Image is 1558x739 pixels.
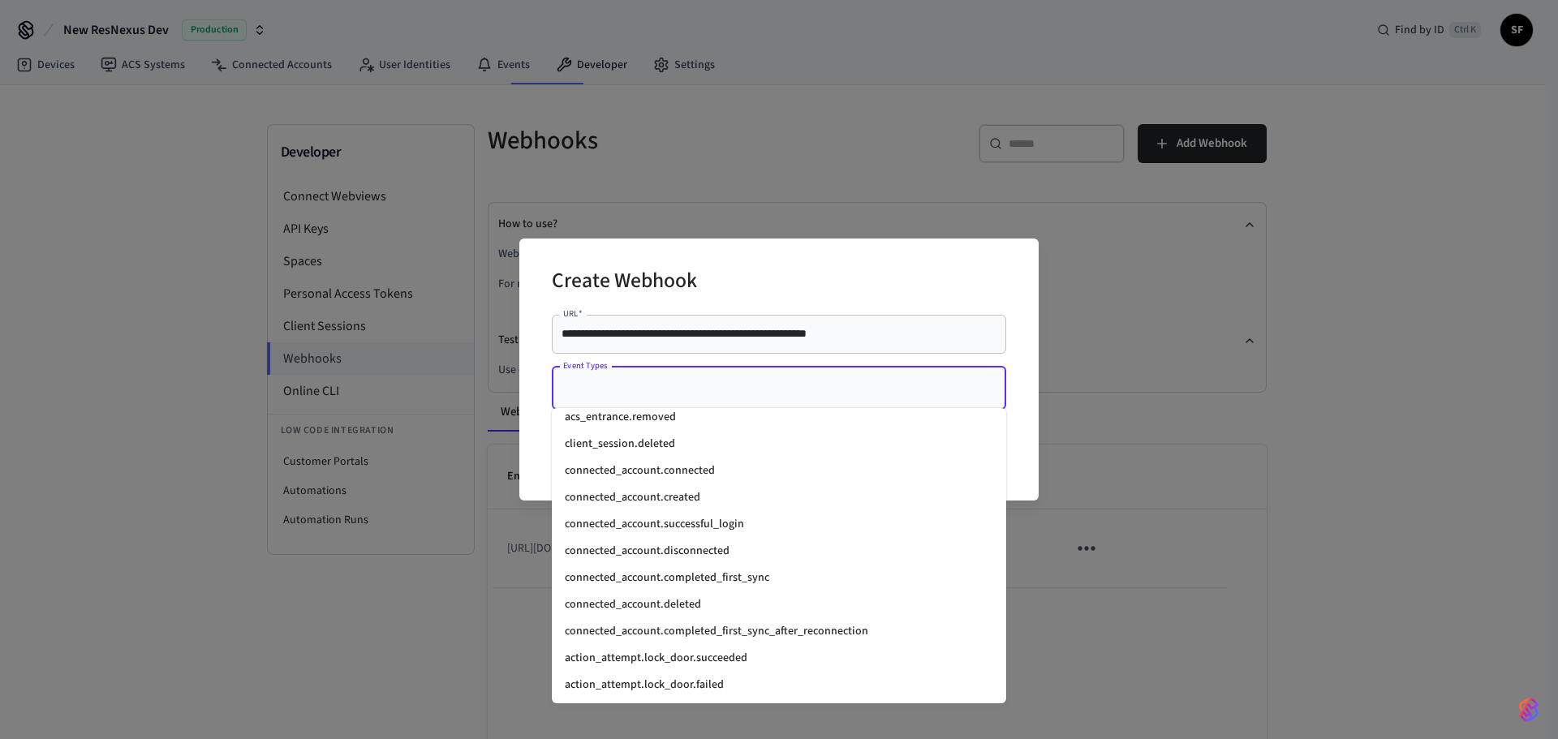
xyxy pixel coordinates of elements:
[563,359,608,372] label: Event Types
[552,698,1006,725] li: action_attempt.unlock_door.succeeded
[552,672,1006,698] li: action_attempt.lock_door.failed
[552,258,697,307] h2: Create Webhook
[552,618,1006,645] li: connected_account.completed_first_sync_after_reconnection
[563,307,582,320] label: URL
[552,511,1006,538] li: connected_account.successful_login
[552,404,1006,431] li: acs_entrance.removed
[1519,697,1539,723] img: SeamLogoGradient.69752ec5.svg
[552,458,1006,484] li: connected_account.connected
[552,591,1006,618] li: connected_account.deleted
[552,431,1006,458] li: client_session.deleted
[552,565,1006,591] li: connected_account.completed_first_sync
[552,538,1006,565] li: connected_account.disconnected
[552,484,1006,511] li: connected_account.created
[552,645,1006,672] li: action_attempt.lock_door.succeeded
